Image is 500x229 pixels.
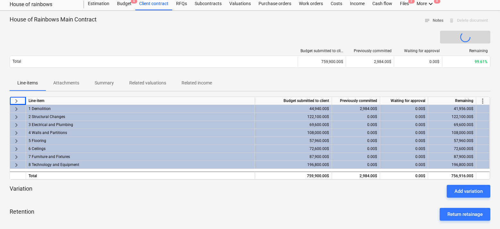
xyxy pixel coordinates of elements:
[29,129,252,137] div: 4 Walls and Partitions
[380,171,428,179] div: 0.00$
[255,145,332,153] div: 72,600.00$
[29,113,252,121] div: 2 Structural Changes
[255,137,332,145] div: 57,960.00$
[428,121,476,129] div: 69,600.00$
[13,137,20,145] span: keyboard_arrow_right
[13,97,20,105] span: keyboard_arrow_right
[182,80,212,86] p: Related income
[10,1,76,8] div: House of rainbows
[380,113,428,121] div: 0.00$
[255,171,332,179] div: 759,900.00$
[332,129,380,137] div: 0.00$
[29,153,252,161] div: 7 Furniture and Fixtures
[255,105,332,113] div: 44,940.00$
[428,129,476,137] div: 108,000.00$
[298,57,346,67] div: 759,900.00$
[468,198,500,229] iframe: Chat Widget
[29,121,252,129] div: 3 Electrical and Plumbing
[13,153,20,161] span: keyboard_arrow_right
[332,113,380,121] div: 0.00$
[479,97,487,105] span: more_vert
[380,129,428,137] div: 0.00$
[332,153,380,161] div: 0.00$
[380,161,428,169] div: 0.00$
[440,208,490,221] button: Return retainage
[17,80,38,86] p: Line-items
[13,161,20,169] span: keyboard_arrow_right
[255,113,332,121] div: 122,100.00$
[255,129,332,137] div: 108,000.00$
[428,161,476,169] div: 196,800.00$
[255,161,332,169] div: 196,800.00$
[29,161,252,169] div: 8 Technology and Equipment
[475,59,487,64] span: 99.61%
[380,97,428,105] div: Waiting for approval
[422,16,446,26] button: Notes
[301,49,343,53] div: Budget submitted to client
[424,18,430,23] span: notes
[428,113,476,121] div: 122,100.00$
[445,49,488,53] div: Remaining
[13,145,20,153] span: keyboard_arrow_right
[380,105,428,113] div: 0.00$
[13,129,20,137] span: keyboard_arrow_right
[332,105,380,113] div: 2,984.00$
[428,105,476,113] div: 41,956.00$
[332,121,380,129] div: 0.00$
[26,171,255,179] div: Total
[26,97,255,105] div: Line-item
[10,16,97,23] p: House of Rainbows Main Contract
[454,187,483,195] div: Add variation
[29,137,252,145] div: 5 Flooring
[29,145,252,153] div: 6 Ceilings
[447,210,483,218] div: Return retainage
[95,80,114,86] p: Summary
[346,57,394,67] div: 2,984.00$
[428,145,476,153] div: 72,600.00$
[13,59,21,64] p: Total
[349,49,392,53] div: Previously committed
[380,145,428,153] div: 0.00$
[10,208,34,221] p: Retention
[10,185,32,198] p: Variation
[332,97,380,105] div: Previously committed
[380,153,428,161] div: 0.00$
[29,105,252,113] div: 1 Demolition
[428,171,476,179] div: 756,916.00$
[53,80,79,86] p: Attachments
[428,137,476,145] div: 57,960.00$
[380,137,428,145] div: 0.00$
[13,105,20,113] span: keyboard_arrow_right
[332,137,380,145] div: 0.00$
[424,17,444,24] span: Notes
[429,59,439,64] span: 0.00$
[255,153,332,161] div: 87,900.00$
[428,153,476,161] div: 87,900.00$
[129,80,166,86] p: Related valuations
[332,145,380,153] div: 0.00$
[397,49,440,53] div: Waiting for approval
[13,121,20,129] span: keyboard_arrow_right
[428,97,476,105] div: Remaining
[447,185,490,198] button: Add variation
[332,171,380,179] div: 2,984.00$
[255,97,332,105] div: Budget submitted to client
[13,113,20,121] span: keyboard_arrow_right
[255,121,332,129] div: 69,600.00$
[332,161,380,169] div: 0.00$
[380,121,428,129] div: 0.00$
